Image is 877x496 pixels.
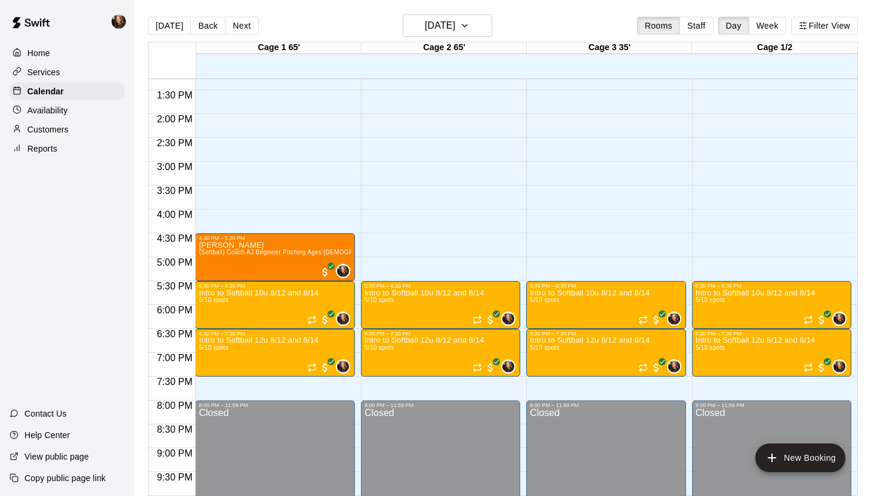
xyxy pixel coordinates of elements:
span: AJ Seagle [506,359,515,374]
span: 9:00 PM [154,448,196,458]
div: 6:30 PM – 7:30 PM: Intro to Softball 12u 8/12 and 8/14 [361,329,520,377]
button: Next [225,17,258,35]
span: 5/10 spots filled [530,297,559,303]
div: 6:30 PM – 7:30 PM: Intro to Softball 12u 8/12 and 8/14 [526,329,685,377]
img: AJ Seagle [337,313,349,325]
span: Recurring event [473,315,482,325]
span: All customers have paid [484,362,496,374]
span: 3:30 PM [154,186,196,196]
div: AJ Seagle [832,359,847,374]
div: 6:30 PM – 7:30 PM [365,331,517,337]
div: 5:30 PM – 6:30 PM [696,283,848,289]
span: 7:30 PM [154,377,196,387]
div: Cage 1 65' [196,42,362,54]
div: 5:30 PM – 6:30 PM: Intro to Softball 10u 8/12 and 8/14 [692,281,851,329]
a: Customers [10,121,125,138]
div: AJ Seagle [336,359,350,374]
p: Help Center [24,429,70,441]
h6: [DATE] [425,17,455,34]
span: 5/10 spots filled [365,297,394,303]
div: 6:30 PM – 7:30 PM [530,331,682,337]
span: AJ Seagle [341,264,350,278]
p: Copy public page link [24,472,106,484]
div: 8:00 PM – 11:59 PM [530,402,682,408]
span: All customers have paid [484,314,496,326]
div: 4:30 PM – 5:30 PM [199,235,351,241]
span: 8:30 PM [154,424,196,435]
span: 4:00 PM [154,210,196,220]
span: AJ Seagle [672,359,681,374]
span: All customers have paid [319,362,331,374]
p: Customers [27,124,69,135]
span: AJ Seagle [672,312,681,326]
div: AJ Seagle [832,312,847,326]
a: Calendar [10,82,125,100]
img: AJ Seagle [668,313,680,325]
span: Recurring event [307,315,317,325]
span: 9:30 PM [154,472,196,482]
div: AJ Seagle [336,264,350,278]
img: AJ Seagle [833,361,845,372]
div: 6:30 PM – 7:30 PM [696,331,848,337]
div: AJ Seagle [336,312,350,326]
span: AJ Seagle [837,359,847,374]
div: 5:30 PM – 6:30 PM: Intro to Softball 10u 8/12 and 8/14 [195,281,354,329]
button: add [755,443,845,472]
button: [DATE] [148,17,191,35]
p: Contact Us [24,408,67,420]
span: All customers have paid [816,362,827,374]
span: Recurring event [804,363,813,372]
span: 5:30 PM [154,281,196,291]
div: 6:30 PM – 7:30 PM [199,331,351,337]
p: Home [27,47,50,59]
div: 5:30 PM – 6:30 PM [530,283,682,289]
img: AJ Seagle [502,313,514,325]
span: 5:00 PM [154,257,196,267]
span: Recurring event [638,315,648,325]
button: Day [718,17,749,35]
button: Week [749,17,786,35]
button: Staff [680,17,714,35]
span: 7:00 PM [154,353,196,363]
span: All customers have paid [816,314,827,326]
p: Reports [27,143,57,155]
div: AJ Seagle [667,312,681,326]
button: [DATE] [403,14,492,37]
a: Home [10,44,125,62]
span: 5/10 spots filled [199,297,228,303]
div: Services [10,63,125,81]
img: AJ Seagle [112,14,126,29]
img: AJ Seagle [502,361,514,372]
span: AJ Seagle [341,312,350,326]
span: All customers have paid [650,314,662,326]
div: 8:00 PM – 11:59 PM [365,402,517,408]
a: Reports [10,140,125,158]
p: View public page [24,451,89,463]
div: 8:00 PM – 11:59 PM [696,402,848,408]
div: AJ Seagle [501,359,515,374]
span: 4:30 PM [154,233,196,244]
div: 8:00 PM – 11:59 PM [199,402,351,408]
div: 5:30 PM – 6:30 PM [365,283,517,289]
span: 1:30 PM [154,90,196,100]
span: 5/10 spots filled [696,297,725,303]
div: Cage 1/2 [692,42,857,54]
span: Recurring event [804,315,813,325]
span: 8:00 PM [154,401,196,411]
img: AJ Seagle [833,313,845,325]
span: 2:30 PM [154,138,196,148]
p: Availability [27,104,68,116]
a: Availability [10,101,125,119]
span: AJ Seagle [506,312,515,326]
span: 6:30 PM [154,329,196,339]
p: Services [27,66,60,78]
span: All customers have paid [319,314,331,326]
div: 5:30 PM – 6:30 PM: Intro to Softball 10u 8/12 and 8/14 [526,281,685,329]
button: Filter View [791,17,858,35]
div: 5:30 PM – 6:30 PM [199,283,351,289]
button: Rooms [637,17,680,35]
